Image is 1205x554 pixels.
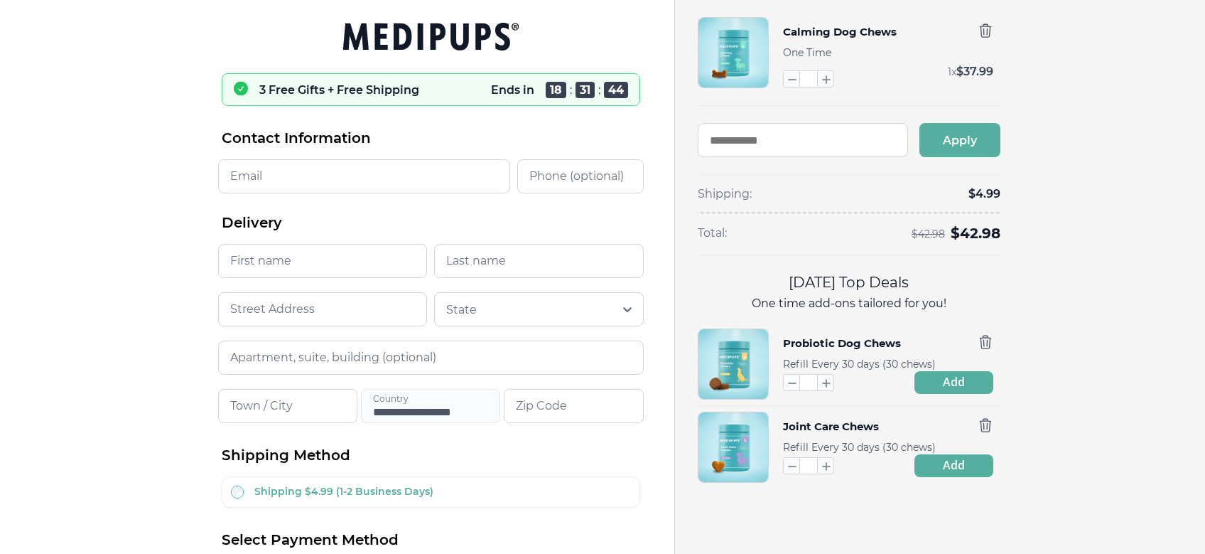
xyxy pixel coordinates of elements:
[914,454,993,477] button: Add
[912,228,945,240] span: $ 42.98
[576,82,595,98] span: 31
[951,225,1000,242] span: $ 42.98
[914,371,993,394] button: Add
[598,83,600,97] span: :
[783,441,936,454] span: Refill Every 30 days (30 chews)
[222,129,371,148] span: Contact Information
[254,485,433,498] label: Shipping $4.99 (1-2 Business Days)
[698,186,752,202] span: Shipping:
[698,296,1000,311] p: One time add-ons tailored for you!
[698,272,1000,293] h2: [DATE] Top Deals
[491,83,534,97] p: Ends in
[698,329,768,399] img: Probiotic Dog Chews
[956,65,993,78] span: $ 37.99
[259,83,419,97] p: 3 Free Gifts + Free Shipping
[698,18,768,87] img: Calming Dog Chews
[783,334,901,353] button: Probiotic Dog Chews
[783,46,831,59] span: One Time
[570,83,572,97] span: :
[698,225,727,241] span: Total:
[968,186,1000,202] span: $4.99
[783,358,936,371] span: Refill Every 30 days (30 chews)
[783,23,897,41] button: Calming Dog Chews
[948,65,956,78] span: 1 x
[783,417,879,436] button: Joint Care Chews
[222,531,640,550] h2: Select Payment Method
[919,123,1000,157] button: Apply
[698,412,768,482] img: Joint Care Chews
[222,446,640,465] h2: Shipping Method
[546,82,566,98] span: 18
[222,213,282,233] span: Delivery
[604,82,628,98] span: 44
